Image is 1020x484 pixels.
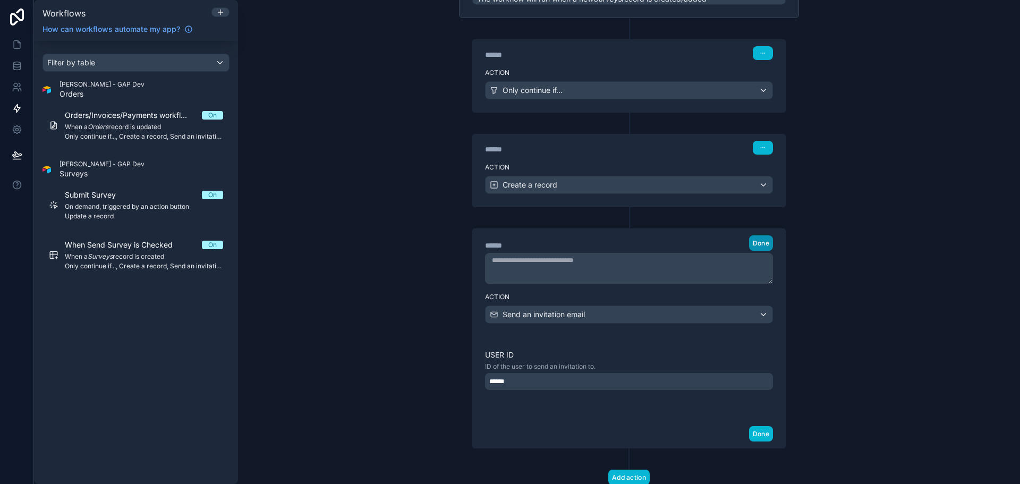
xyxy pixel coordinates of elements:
[485,69,773,77] label: Action
[38,24,197,35] a: How can workflows automate my app?
[485,81,773,99] button: Only continue if...
[485,176,773,194] button: Create a record
[42,24,180,35] span: How can workflows automate my app?
[503,85,563,96] span: Only continue if...
[749,426,773,441] button: Done
[503,309,585,320] span: Send an invitation email
[485,350,773,360] label: User ID
[42,8,86,19] span: Workflows
[503,180,557,190] span: Create a record
[485,362,773,371] p: ID of the user to send an invitation to.
[485,305,773,324] button: Send an invitation email
[749,235,773,251] button: Done
[753,239,769,247] span: Done
[485,293,773,301] label: Action
[485,163,773,172] label: Action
